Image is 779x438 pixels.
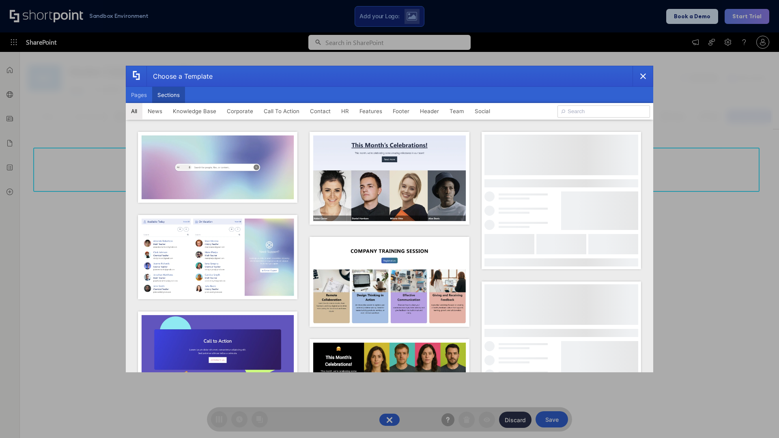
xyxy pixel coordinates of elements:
[305,103,336,119] button: Contact
[557,105,650,118] input: Search
[444,103,469,119] button: Team
[387,103,415,119] button: Footer
[126,87,152,103] button: Pages
[258,103,305,119] button: Call To Action
[146,66,213,86] div: Choose a Template
[222,103,258,119] button: Corporate
[142,103,168,119] button: News
[354,103,387,119] button: Features
[152,87,185,103] button: Sections
[168,103,222,119] button: Knowledge Base
[469,103,495,119] button: Social
[126,66,653,372] div: template selector
[336,103,354,119] button: HR
[738,399,779,438] iframe: Chat Widget
[126,103,142,119] button: All
[415,103,444,119] button: Header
